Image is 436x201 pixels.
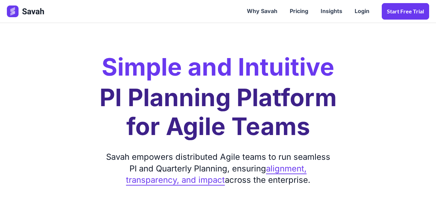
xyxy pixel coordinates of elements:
[284,1,314,22] a: Pricing
[103,151,333,186] div: Savah empowers distributed Agile teams to run seamless PI and Quarterly Planning, ensuring across...
[314,1,348,22] a: Insights
[348,1,376,22] a: Login
[100,83,337,141] h1: PI Planning Platform for Agile Teams
[382,3,429,20] a: Start Free trial
[241,1,284,22] a: Why Savah
[102,55,334,79] h2: Simple and Intuitive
